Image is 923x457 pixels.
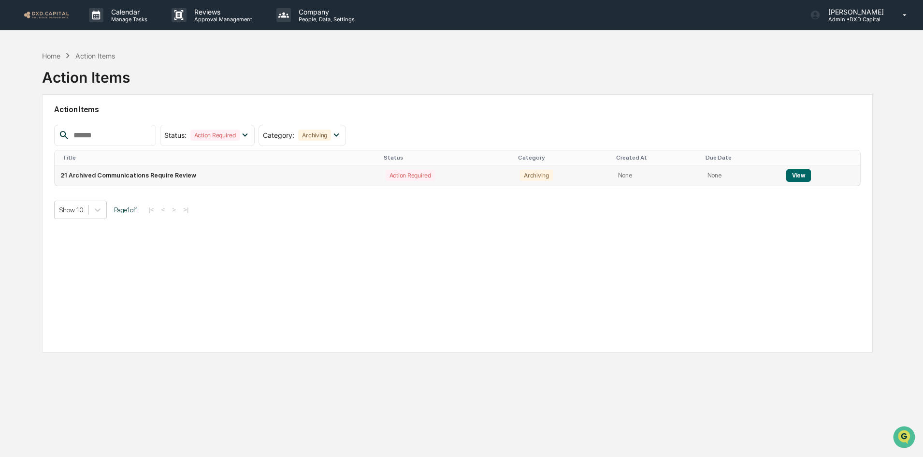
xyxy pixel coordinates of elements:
p: Approval Management [187,16,257,23]
div: Status [384,154,511,161]
div: Start new chat [33,74,159,84]
iframe: Open customer support [892,425,918,451]
div: Action Items [75,52,115,60]
button: Start new chat [164,77,176,88]
div: Archiving [520,170,553,181]
img: logo [23,10,70,19]
a: View [786,172,811,179]
div: Archiving [298,130,331,141]
div: Action Required [190,130,240,141]
div: 🖐️ [10,123,17,131]
button: >| [180,206,191,214]
p: Calendar [103,8,152,16]
td: 21 Archived Communications Require Review [55,165,379,186]
p: Manage Tasks [103,16,152,23]
div: Category [518,154,608,161]
span: Status : [164,131,187,139]
a: 🖐️Preclearance [6,118,66,135]
span: Attestations [80,122,120,132]
img: 1746055101610-c473b297-6a78-478c-a979-82029cc54cd1 [10,74,27,91]
p: Admin • DXD Capital [821,16,889,23]
h2: Action Items [54,105,861,114]
div: Due Date [706,154,777,161]
span: Page 1 of 1 [114,206,138,214]
div: Home [42,52,60,60]
div: Action Items [42,61,130,86]
span: Pylon [96,164,117,171]
div: Title [62,154,375,161]
div: Action Required [386,170,435,181]
p: Reviews [187,8,257,16]
div: Created At [616,154,698,161]
a: 🗄️Attestations [66,118,124,135]
span: Data Lookup [19,140,61,150]
span: Category : [263,131,294,139]
button: View [786,169,811,182]
div: We're available if you need us! [33,84,122,91]
div: 🗄️ [70,123,78,131]
td: None [702,165,780,186]
td: None [612,165,702,186]
a: Powered byPylon [68,163,117,171]
button: > [169,206,179,214]
p: People, Data, Settings [291,16,360,23]
button: < [159,206,168,214]
p: How can we help? [10,20,176,36]
p: [PERSON_NAME] [821,8,889,16]
a: 🔎Data Lookup [6,136,65,154]
p: Company [291,8,360,16]
div: 🔎 [10,141,17,149]
span: Preclearance [19,122,62,132]
button: |< [145,206,157,214]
